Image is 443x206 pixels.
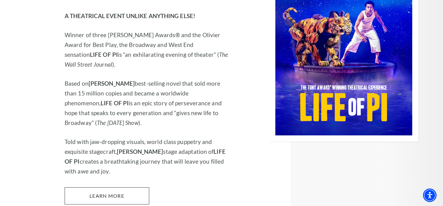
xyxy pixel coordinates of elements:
p: Based on best-selling novel that sold more than 15 million copies and became a worldwide phenomen... [65,79,229,128]
strong: [PERSON_NAME] [89,80,135,87]
p: Winner of three [PERSON_NAME] Awards® and the Olivier Award for Best Play, the Broadway and West ... [65,30,229,69]
a: Learn More Life of Pi [65,187,149,204]
div: Accessibility Menu [423,189,437,202]
strong: A THEATRICAL EVENT UNLIKE ANYTHING ELSE! [65,12,195,19]
em: The [DATE] Show [97,119,138,126]
strong: LIFE OF PI [90,51,118,58]
strong: LIFE OF PI [101,99,129,107]
strong: [PERSON_NAME] [117,148,163,155]
p: Told with jaw-dropping visuals, world class puppetry and exquisite stagecraft, stage adaptation o... [65,137,229,176]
